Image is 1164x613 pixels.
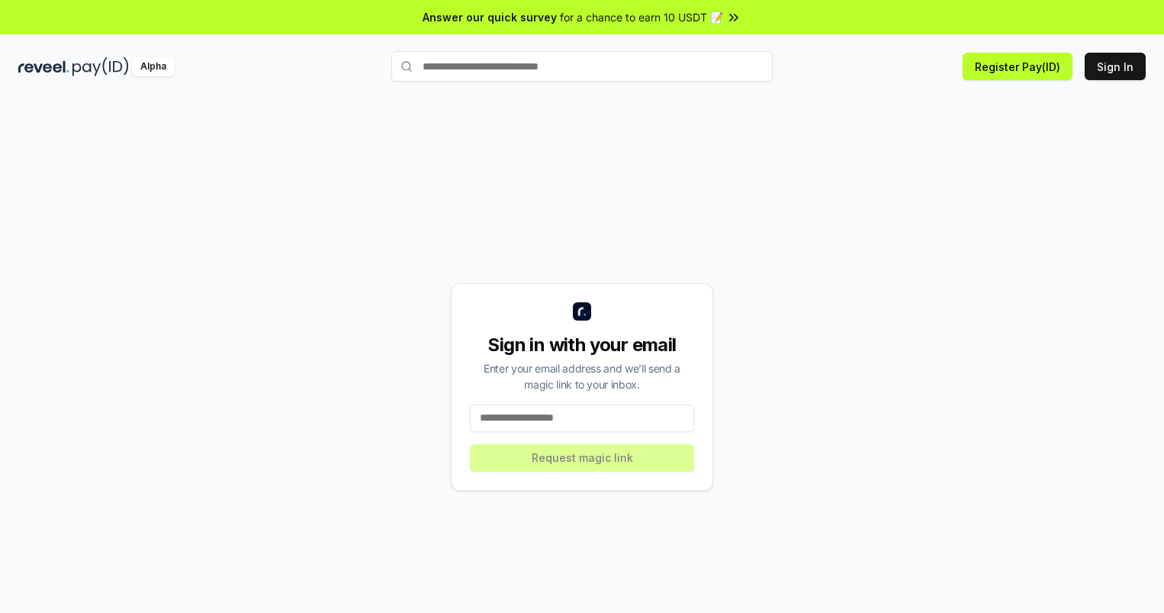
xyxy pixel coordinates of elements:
button: Sign In [1085,53,1146,80]
div: Enter your email address and we’ll send a magic link to your inbox. [470,360,694,392]
img: logo_small [573,302,591,321]
button: Register Pay(ID) [963,53,1072,80]
div: Sign in with your email [470,333,694,357]
div: Alpha [132,57,175,76]
img: reveel_dark [18,57,69,76]
span: Answer our quick survey [423,9,557,25]
img: pay_id [72,57,129,76]
span: for a chance to earn 10 USDT 📝 [560,9,723,25]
